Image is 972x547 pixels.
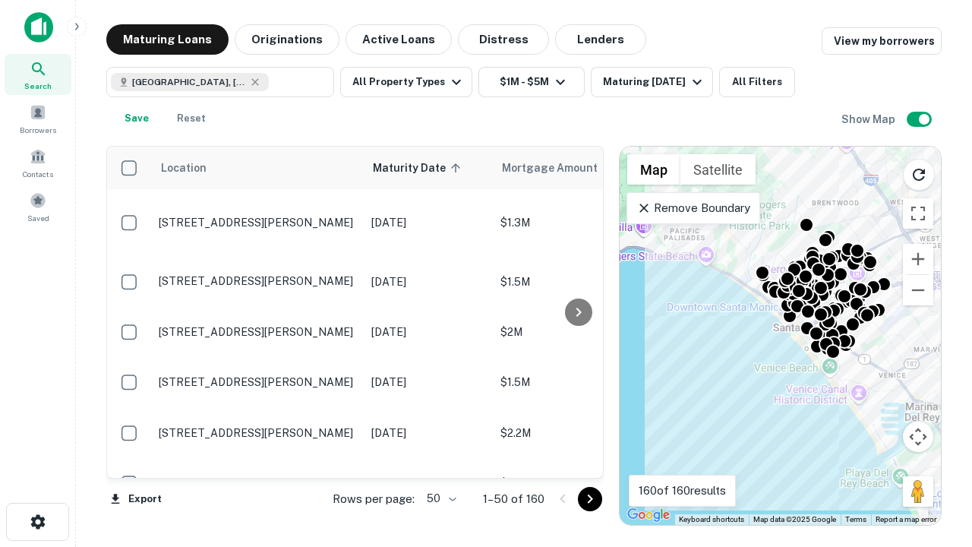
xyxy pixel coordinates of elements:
button: Lenders [555,24,646,55]
p: [DATE] [371,425,485,441]
button: Go to next page [578,487,602,511]
p: $1M [500,475,652,492]
p: [STREET_ADDRESS][PERSON_NAME] [159,476,356,490]
a: View my borrowers [822,27,942,55]
p: [DATE] [371,324,485,340]
button: Save your search to get updates of matches that match your search criteria. [112,103,161,134]
span: Mortgage Amount [502,159,617,177]
p: 160 of 160 results [639,482,726,500]
button: $1M - $5M [478,67,585,97]
img: Google [623,505,674,525]
p: $2.2M [500,425,652,441]
a: Contacts [5,142,71,183]
p: Rows per page: [333,490,415,508]
span: Map data ©2025 Google [753,515,836,523]
span: Saved [27,212,49,224]
p: $1.5M [500,273,652,290]
p: [STREET_ADDRESS][PERSON_NAME] [159,426,356,440]
button: Keyboard shortcuts [679,514,744,525]
button: Reload search area [903,159,935,191]
p: [DATE] [371,214,485,231]
span: Location [160,159,207,177]
div: 50 [421,488,459,510]
iframe: Chat Widget [896,425,972,498]
p: [DATE] [371,374,485,390]
button: Show satellite imagery [680,154,756,185]
button: Maturing Loans [106,24,229,55]
button: All Property Types [340,67,472,97]
p: [STREET_ADDRESS][PERSON_NAME] [159,325,356,339]
p: [STREET_ADDRESS][PERSON_NAME] [159,274,356,288]
button: Export [106,488,166,511]
p: $1.5M [500,374,652,390]
p: $1.3M [500,214,652,231]
button: Distress [458,24,549,55]
p: [STREET_ADDRESS][PERSON_NAME] [159,375,356,389]
div: 0 0 [620,147,941,525]
p: [DATE] [371,273,485,290]
th: Mortgage Amount [493,147,660,189]
button: Reset [167,103,216,134]
a: Saved [5,186,71,227]
button: Zoom in [903,244,933,274]
button: Map camera controls [903,422,933,452]
span: Search [24,80,52,92]
th: Location [151,147,364,189]
button: Maturing [DATE] [591,67,713,97]
p: 1–50 of 160 [483,490,544,508]
span: Borrowers [20,124,56,136]
a: Borrowers [5,98,71,139]
p: [DATE] [371,475,485,492]
div: Maturing [DATE] [603,73,706,91]
span: Contacts [23,168,53,180]
p: [STREET_ADDRESS][PERSON_NAME] [159,216,356,229]
button: Zoom out [903,275,933,305]
a: Open this area in Google Maps (opens a new window) [623,505,674,525]
button: Toggle fullscreen view [903,198,933,229]
p: $2M [500,324,652,340]
span: Maturity Date [373,159,465,177]
img: capitalize-icon.png [24,12,53,43]
button: All Filters [719,67,795,97]
button: Show street map [627,154,680,185]
a: Search [5,54,71,95]
button: Active Loans [346,24,452,55]
button: Originations [235,24,339,55]
h6: Show Map [841,111,898,128]
a: Terms (opens in new tab) [845,515,866,523]
p: Remove Boundary [636,199,750,217]
a: Report a map error [876,515,936,523]
span: [GEOGRAPHIC_DATA], [GEOGRAPHIC_DATA], [GEOGRAPHIC_DATA] [132,75,246,89]
th: Maturity Date [364,147,493,189]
